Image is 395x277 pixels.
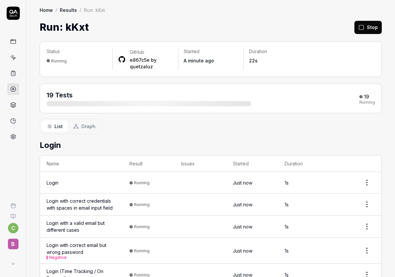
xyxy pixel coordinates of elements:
[354,21,382,34] button: Stop
[3,198,23,208] a: Book a call with us
[278,156,330,172] th: Duration
[51,58,67,63] div: Running
[55,7,57,13] div: /
[47,179,58,186] a: Login
[130,57,173,70] div: by
[3,208,23,219] a: Documentation
[174,156,226,172] th: Issues
[134,248,150,253] div: Running
[8,239,18,249] span: B
[54,123,63,130] span: List
[184,58,214,63] time: A minute ago
[60,7,77,13] a: Results
[285,202,289,207] time: 1s
[249,48,304,55] p: Duration
[285,180,289,186] time: 1s
[233,202,252,207] time: Just now
[41,120,68,132] button: List
[249,58,258,63] time: 22s
[3,233,23,251] button: B
[68,120,101,132] button: Graph
[123,156,175,172] th: Result
[233,180,252,186] time: Just now
[134,224,150,229] div: Running
[47,242,116,260] div: Login with correct email but wrong password
[80,7,81,13] div: /
[226,156,278,172] th: Started
[285,224,289,229] time: 1s
[359,100,375,104] div: Running
[130,49,173,55] div: GitHub
[364,94,369,100] div: 19
[40,156,123,172] th: Name
[134,202,150,207] div: Running
[130,57,150,63] a: e867c5e
[47,197,116,211] a: Login with correct credentials with spaces in email input field
[49,256,67,260] button: Negative
[81,123,95,130] span: Graph
[47,220,116,233] a: Login with a valid email but different cases
[47,91,73,99] span: 19 Tests
[184,48,238,55] p: Started
[233,224,252,229] time: Just now
[40,139,382,151] h2: Login
[40,20,89,35] h1: Run: kKxt
[285,248,289,254] time: 1s
[84,7,105,13] div: Run: kKxt
[8,223,18,233] button: c
[233,248,252,254] time: Just now
[40,7,53,13] a: Home
[130,64,153,69] a: quetzaluz
[47,242,116,260] a: Login with correct email but wrong passwordNegative
[47,48,107,55] p: Status
[134,180,150,185] div: Running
